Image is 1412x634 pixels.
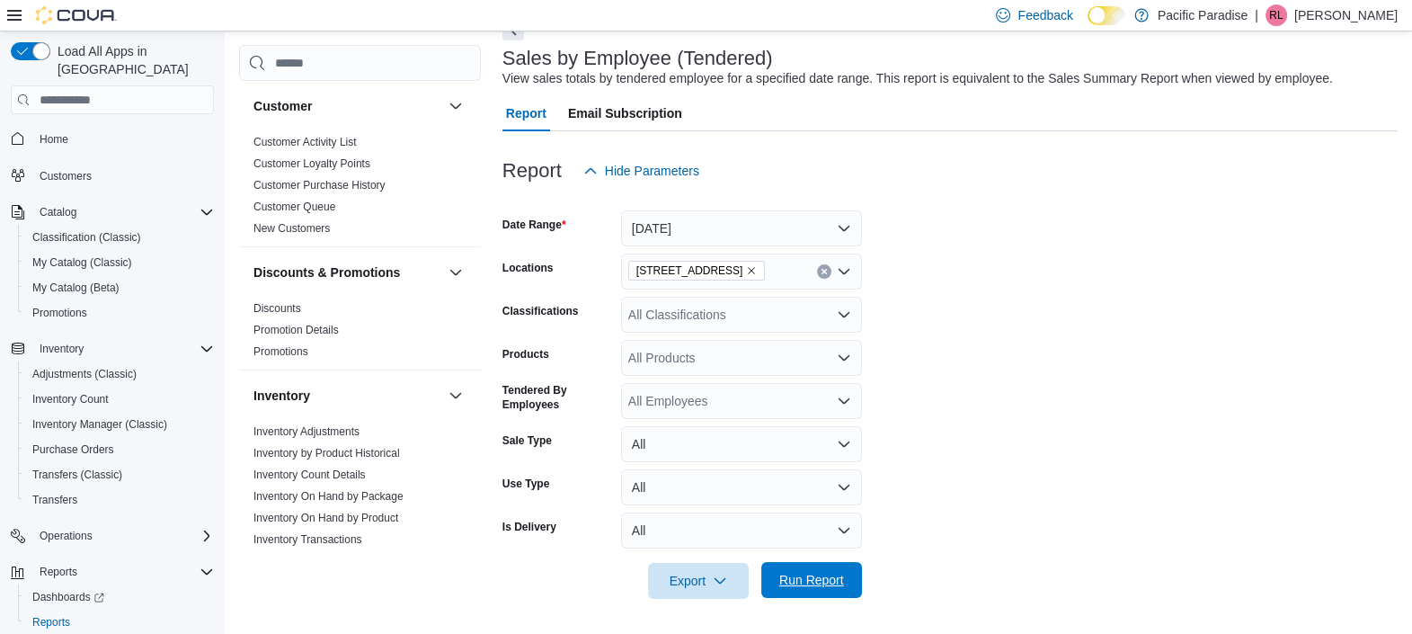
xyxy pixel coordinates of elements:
button: Reports [32,561,84,583]
button: Purchase Orders [18,437,221,462]
button: Inventory Count [18,387,221,412]
button: Export [648,563,749,599]
input: Dark Mode [1088,6,1125,25]
span: Email Subscription [568,95,682,131]
a: Dashboards [18,585,221,610]
span: Adjustments (Classic) [32,367,137,381]
button: Open list of options [837,308,851,322]
button: Hide Parameters [576,153,706,189]
span: Operations [32,525,214,547]
button: Catalog [32,201,84,223]
button: [DATE] [621,210,862,246]
span: 1087 H Street [628,261,766,281]
span: Inventory Adjustments [253,424,360,439]
h3: Inventory [253,387,310,405]
button: My Catalog (Classic) [18,250,221,275]
span: Customer Loyalty Points [253,156,370,171]
label: Products [502,347,549,362]
label: Date Range [502,218,566,232]
button: My Catalog (Beta) [18,275,221,300]
span: Promotions [25,302,214,324]
button: All [621,513,862,549]
span: Reports [32,615,70,630]
button: Inventory [4,336,221,362]
button: Operations [32,525,100,547]
button: Clear input [817,264,831,279]
button: Open list of options [837,394,851,408]
span: Hide Parameters [605,162,699,180]
span: My Catalog (Beta) [25,277,214,299]
span: Inventory On Hand by Product [253,511,398,525]
a: Discounts [253,302,301,315]
a: Transfers [25,489,84,511]
span: Catalog [32,201,214,223]
span: Dark Mode [1088,25,1088,26]
button: Reports [4,559,221,585]
label: Tendered By Employees [502,383,614,412]
button: Operations [4,523,221,549]
button: Classification (Classic) [18,225,221,250]
span: Classification (Classic) [32,230,141,245]
a: Inventory by Product Historical [253,447,400,460]
a: Inventory Count Details [253,469,366,481]
span: Purchase Orders [25,439,214,460]
span: Customers [32,165,214,187]
label: Is Delivery [502,520,556,534]
div: Customer [239,131,481,246]
span: Dashboards [32,590,104,604]
a: Inventory On Hand by Product [253,512,398,524]
h3: Customer [253,97,312,115]
span: Customer Activity List [253,135,357,149]
span: Customers [40,169,92,183]
span: Catalog [40,205,76,219]
span: Inventory Count Details [253,468,366,482]
a: Classification (Classic) [25,227,148,248]
span: Customer Purchase History [253,178,386,192]
span: Reports [25,612,214,633]
span: Feedback [1017,6,1072,24]
span: [STREET_ADDRESS] [636,262,743,280]
span: My Catalog (Beta) [32,281,120,295]
p: Pacific Paradise [1158,4,1248,26]
button: Catalog [4,200,221,225]
span: Inventory Count [32,392,109,406]
button: All [621,469,862,505]
span: Report [506,95,546,131]
img: Cova [36,6,117,24]
span: Transfers [32,493,77,507]
span: Transfers (Classic) [25,464,214,486]
div: View sales totals by tendered employee for a specified date range. This report is equivalent to t... [502,69,1333,88]
button: Transfers [18,487,221,513]
h3: Sales by Employee (Tendered) [502,48,773,69]
button: Open list of options [837,351,851,365]
a: Home [32,129,75,150]
span: Promotion Details [253,323,339,337]
p: [PERSON_NAME] [1294,4,1398,26]
span: Export [659,563,738,599]
a: Inventory Manager (Classic) [25,414,174,435]
a: Promotions [253,345,308,358]
span: Package Details [253,554,332,568]
label: Use Type [502,477,549,491]
button: Adjustments (Classic) [18,362,221,387]
label: Locations [502,261,554,275]
span: Home [40,132,68,147]
span: Load All Apps in [GEOGRAPHIC_DATA] [50,42,214,78]
label: Sale Type [502,433,552,448]
a: New Customers [253,222,330,235]
a: Package Details [253,555,332,567]
span: Inventory Transactions [253,532,362,547]
button: Open list of options [837,264,851,279]
p: | [1255,4,1258,26]
span: Inventory Count [25,388,214,410]
div: Discounts & Promotions [239,298,481,370]
button: Customer [253,97,441,115]
span: Promotions [253,344,308,359]
a: Adjustments (Classic) [25,363,144,385]
a: Inventory Adjustments [253,425,360,438]
span: New Customers [253,221,330,236]
a: Reports [25,612,77,633]
span: Run Report [779,571,844,589]
button: All [621,426,862,462]
a: My Catalog (Beta) [25,277,127,299]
